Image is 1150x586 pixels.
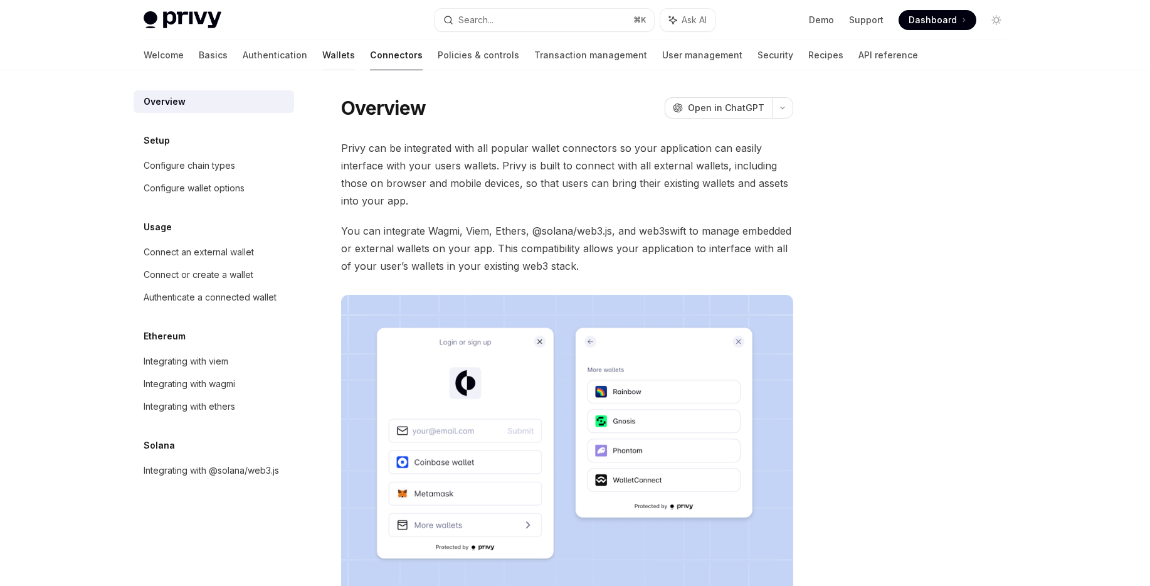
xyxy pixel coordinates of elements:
div: Configure wallet options [144,181,245,196]
a: User management [662,40,742,70]
img: light logo [144,11,221,29]
a: Transaction management [534,40,647,70]
span: Dashboard [909,14,957,26]
a: Authenticate a connected wallet [134,286,294,309]
a: Integrating with @solana/web3.js [134,459,294,482]
a: Overview [134,90,294,113]
a: Configure chain types [134,154,294,177]
h5: Ethereum [144,329,186,344]
a: Support [849,14,884,26]
div: Integrating with viem [144,354,228,369]
a: Integrating with ethers [134,395,294,418]
a: Recipes [808,40,843,70]
h5: Usage [144,220,172,235]
a: Integrating with viem [134,350,294,373]
span: ⌘ K [633,15,646,25]
h5: Setup [144,133,170,148]
a: Wallets [322,40,355,70]
div: Authenticate a connected wallet [144,290,277,305]
h1: Overview [341,97,426,119]
a: Configure wallet options [134,177,294,200]
div: Connect an external wallet [144,245,254,260]
a: Dashboard [899,10,976,30]
button: Ask AI [660,9,715,31]
button: Open in ChatGPT [665,97,772,119]
a: Integrating with wagmi [134,373,294,395]
a: Basics [199,40,228,70]
div: Integrating with wagmi [144,376,235,392]
a: Policies & controls [438,40,519,70]
span: Open in ChatGPT [688,102,764,114]
div: Integrating with @solana/web3.js [144,463,279,478]
a: Security [757,40,793,70]
div: Overview [144,94,186,109]
a: Connectors [370,40,423,70]
a: Welcome [144,40,184,70]
div: Search... [458,13,493,28]
button: Toggle dark mode [986,10,1006,30]
a: Authentication [243,40,307,70]
button: Search...⌘K [435,9,654,31]
span: Privy can be integrated with all popular wallet connectors so your application can easily interfa... [341,139,793,210]
h5: Solana [144,438,175,453]
a: Connect or create a wallet [134,264,294,286]
div: Integrating with ethers [144,399,235,414]
a: Connect an external wallet [134,241,294,264]
a: API reference [858,40,918,70]
div: Configure chain types [144,158,235,173]
a: Demo [809,14,834,26]
div: Connect or create a wallet [144,267,253,282]
span: You can integrate Wagmi, Viem, Ethers, @solana/web3.js, and web3swift to manage embedded or exter... [341,222,793,275]
span: Ask AI [682,14,707,26]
